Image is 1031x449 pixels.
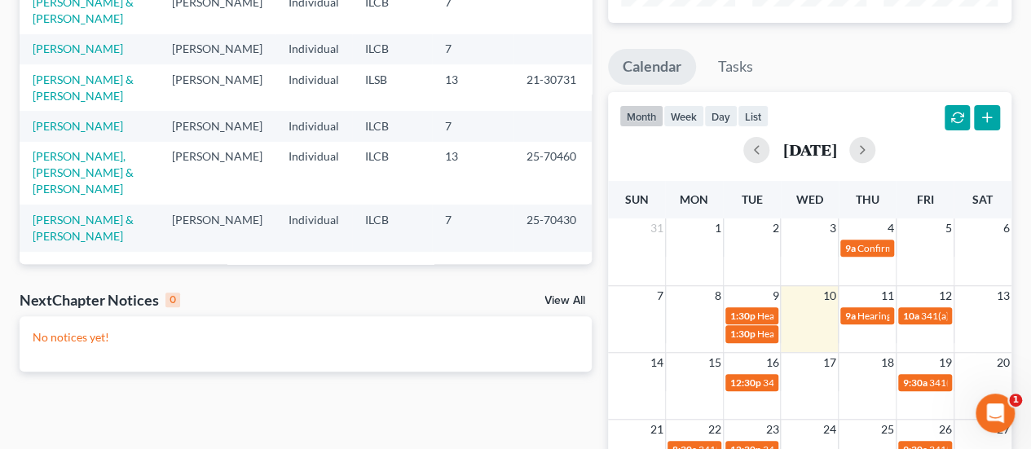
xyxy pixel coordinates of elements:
[845,310,856,322] span: 9a
[903,310,919,322] span: 10a
[275,142,352,205] td: Individual
[33,42,123,55] a: [PERSON_NAME]
[822,286,838,306] span: 10
[770,218,780,238] span: 2
[707,353,723,372] span: 15
[763,376,920,389] span: 341(a) meeting for [PERSON_NAME]
[352,64,432,111] td: ILSB
[730,310,756,322] span: 1:30p
[352,205,432,251] td: ILCB
[513,205,592,251] td: 25-70430
[757,310,884,322] span: Hearing for [PERSON_NAME]
[352,142,432,205] td: ILCB
[937,353,954,372] span: 19
[916,192,933,206] span: Fri
[159,64,275,111] td: [PERSON_NAME]
[275,205,352,251] td: Individual
[879,286,896,306] span: 11
[770,286,780,306] span: 9
[680,192,708,206] span: Mon
[663,105,704,127] button: week
[976,394,1015,433] iframe: Intercom live chat
[822,420,838,439] span: 24
[513,64,592,111] td: 21-30731
[944,218,954,238] span: 5
[432,111,513,141] td: 7
[738,105,769,127] button: list
[649,353,665,372] span: 14
[713,286,723,306] span: 8
[730,376,761,389] span: 12:30p
[165,293,180,307] div: 0
[33,73,134,103] a: [PERSON_NAME] & [PERSON_NAME]
[33,149,134,196] a: [PERSON_NAME], [PERSON_NAME] & [PERSON_NAME]
[275,111,352,141] td: Individual
[20,290,180,310] div: NextChapter Notices
[796,192,823,206] span: Wed
[879,353,896,372] span: 18
[703,49,768,85] a: Tasks
[432,142,513,205] td: 13
[432,34,513,64] td: 7
[757,328,884,340] span: Hearing for [PERSON_NAME]
[624,192,648,206] span: Sun
[33,213,134,243] a: [PERSON_NAME] & [PERSON_NAME]
[432,205,513,251] td: 7
[972,192,993,206] span: Sat
[856,192,879,206] span: Thu
[649,420,665,439] span: 21
[886,218,896,238] span: 4
[513,142,592,205] td: 25-70460
[707,420,723,439] span: 22
[33,329,579,346] p: No notices yet!
[704,105,738,127] button: day
[655,286,665,306] span: 7
[713,218,723,238] span: 1
[352,34,432,64] td: ILCB
[544,295,585,306] a: View All
[33,119,123,133] a: [PERSON_NAME]
[352,111,432,141] td: ILCB
[159,142,275,205] td: [PERSON_NAME]
[730,328,756,340] span: 1:30p
[1002,218,1011,238] span: 6
[828,218,838,238] span: 3
[845,242,856,254] span: 9a
[1009,394,1022,407] span: 1
[937,420,954,439] span: 26
[432,64,513,111] td: 13
[159,111,275,141] td: [PERSON_NAME]
[879,420,896,439] span: 25
[159,34,275,64] td: [PERSON_NAME]
[937,286,954,306] span: 12
[857,310,985,322] span: Hearing for [PERSON_NAME]
[782,141,836,158] h2: [DATE]
[995,286,1011,306] span: 13
[764,420,780,439] span: 23
[995,353,1011,372] span: 20
[619,105,663,127] button: month
[764,353,780,372] span: 16
[649,218,665,238] span: 31
[275,64,352,111] td: Individual
[275,34,352,64] td: Individual
[741,192,762,206] span: Tue
[822,353,838,372] span: 17
[903,376,927,389] span: 9:30a
[159,205,275,251] td: [PERSON_NAME]
[608,49,696,85] a: Calendar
